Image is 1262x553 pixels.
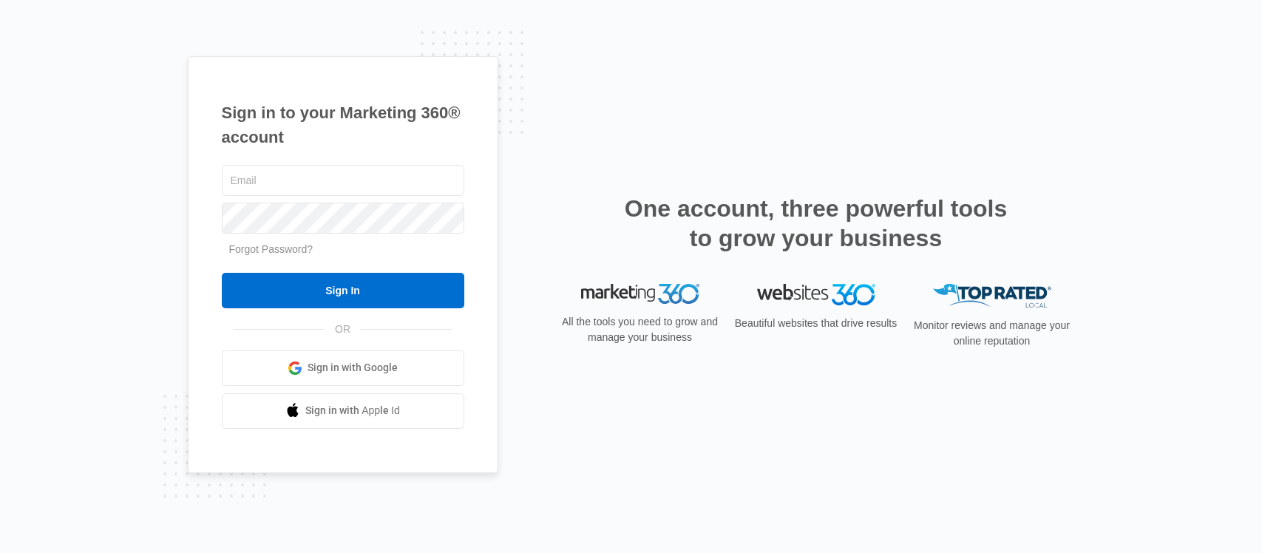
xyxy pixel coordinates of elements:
span: OR [325,322,361,337]
img: Marketing 360 [581,284,699,305]
p: All the tools you need to grow and manage your business [557,314,723,345]
a: Forgot Password? [229,243,313,255]
input: Sign In [222,273,464,308]
p: Beautiful websites that drive results [733,316,899,331]
a: Sign in with Apple Id [222,393,464,429]
span: Sign in with Google [308,360,398,376]
h1: Sign in to your Marketing 360® account [222,101,464,149]
a: Sign in with Google [222,350,464,386]
p: Monitor reviews and manage your online reputation [909,318,1075,349]
img: Websites 360 [757,284,875,305]
input: Email [222,165,464,196]
img: Top Rated Local [933,284,1051,308]
h2: One account, three powerful tools to grow your business [620,194,1012,253]
span: Sign in with Apple Id [305,403,400,418]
